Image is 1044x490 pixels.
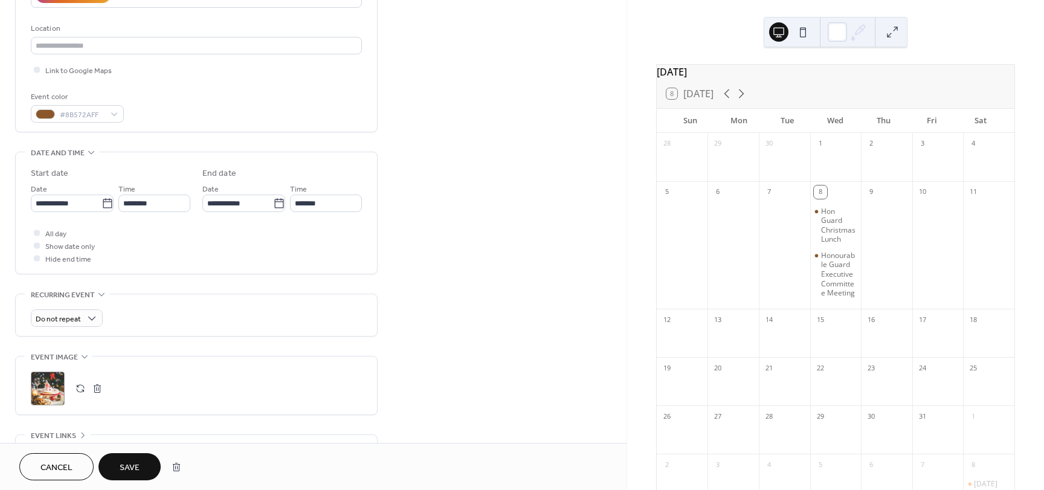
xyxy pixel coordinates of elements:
div: 22 [814,361,827,375]
div: 24 [916,361,929,375]
div: Thu [860,109,908,133]
span: Time [118,183,135,196]
span: Recurring event [31,289,95,301]
div: 5 [814,458,827,471]
div: 3 [916,137,929,150]
span: Save [120,462,140,474]
div: 23 [865,361,878,375]
div: Sat [956,109,1005,133]
div: 16 [865,313,878,326]
span: Date [202,183,219,196]
div: 7 [762,185,776,199]
button: Save [98,453,161,480]
div: 11 [967,185,980,199]
div: Tue [763,109,811,133]
div: 31 [916,410,929,423]
div: 29 [711,137,724,150]
div: 9 [865,185,878,199]
div: 26 [660,410,674,423]
div: Hon Guard Christmas Lunch [821,207,857,244]
span: Event image [31,351,78,364]
div: Wed [811,109,860,133]
span: Hide end time [45,253,91,266]
div: 8 [967,458,980,471]
div: 25 [967,361,980,375]
div: 29 [814,410,827,423]
div: 13 [711,313,724,326]
div: 28 [762,410,776,423]
div: 19 [660,361,674,375]
div: 6 [865,458,878,471]
div: 10 [916,185,929,199]
span: #8B572AFF [60,109,105,121]
div: Hon Guard Christmas Lunch [810,207,862,244]
span: Link to Google Maps [45,65,112,77]
div: [DATE] [657,65,1014,79]
div: 3 [711,458,724,471]
div: Honourable Guard Executive Committee Meeting [821,251,857,298]
div: 1 [967,410,980,423]
div: 1 [814,137,827,150]
div: 30 [865,410,878,423]
span: Time [290,183,307,196]
div: 2 [660,458,674,471]
div: 12 [660,313,674,326]
div: 4 [762,458,776,471]
span: All day [45,228,66,240]
div: End date [202,167,236,180]
div: Honourable Guard Executive Committee Meeting [810,251,862,298]
div: Sun [666,109,715,133]
div: 6 [711,185,724,199]
div: ••• [16,435,377,460]
div: 30 [762,137,776,150]
div: 2 [865,137,878,150]
div: 4 [967,137,980,150]
div: 18 [967,313,980,326]
div: Location [31,22,359,35]
div: Event color [31,91,121,103]
span: Show date only [45,240,95,253]
div: 28 [660,137,674,150]
span: Event links [31,430,76,442]
div: 5 [660,185,674,199]
div: 20 [711,361,724,375]
div: 21 [762,361,776,375]
div: 14 [762,313,776,326]
div: 8 [814,185,827,199]
div: Start date [31,167,68,180]
span: Date [31,183,47,196]
div: Fri [908,109,956,133]
div: 27 [711,410,724,423]
div: Mon [715,109,763,133]
div: ; [31,372,65,405]
span: Date and time [31,147,85,160]
button: Cancel [19,453,94,480]
span: Cancel [40,462,72,474]
span: Do not repeat [36,312,81,326]
div: 15 [814,313,827,326]
div: 17 [916,313,929,326]
div: 7 [916,458,929,471]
